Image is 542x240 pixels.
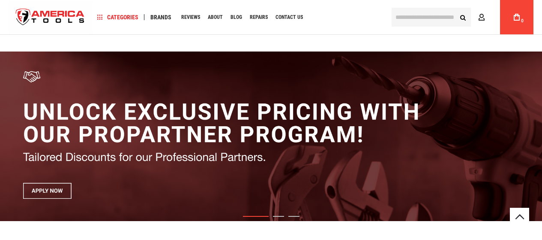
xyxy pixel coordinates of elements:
a: Categories [93,12,142,23]
a: Contact Us [272,12,307,23]
a: Repairs [246,12,272,23]
span: Categories [97,14,138,20]
a: Brands [147,12,175,23]
span: Blog [231,15,242,20]
a: Reviews [177,12,204,23]
span: Contact Us [275,15,303,20]
span: Reviews [181,15,200,20]
a: Blog [227,12,246,23]
button: Search [455,9,471,25]
span: About [208,15,223,20]
img: America Tools [9,1,92,33]
a: store logo [9,1,92,33]
span: Brands [150,14,171,20]
a: About [204,12,227,23]
span: 0 [521,18,524,23]
span: Repairs [250,15,268,20]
